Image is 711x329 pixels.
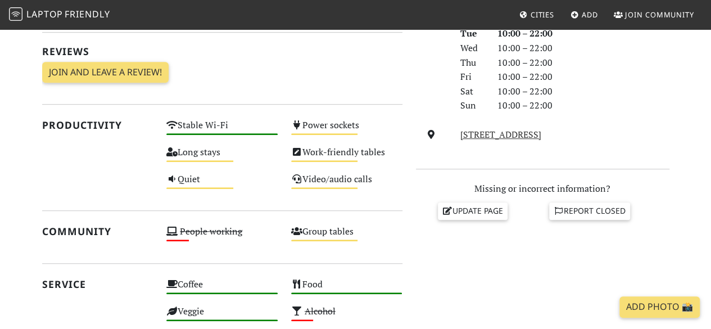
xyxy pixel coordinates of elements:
span: Friendly [65,8,110,20]
a: [STREET_ADDRESS] [460,128,541,141]
div: Sun [454,98,491,113]
h2: Community [42,226,153,237]
a: Join and leave a review! [42,62,169,83]
div: 10:00 – 22:00 [491,84,676,99]
h2: Service [42,278,153,290]
div: 10:00 – 22:00 [491,56,676,70]
div: Thu [454,56,491,70]
div: Work-friendly tables [284,144,409,171]
a: Cities [515,4,559,25]
div: Video/audio calls [284,171,409,198]
div: 10:00 – 22:00 [491,41,676,56]
div: 10:00 – 22:00 [491,98,676,113]
div: Fri [454,70,491,84]
div: Food [284,276,409,303]
div: 10:00 – 22:00 [491,26,676,41]
h2: Productivity [42,119,153,131]
div: Group tables [284,223,409,250]
span: Join Community [625,10,694,20]
div: Wed [454,41,491,56]
s: People working [180,225,242,237]
div: Quiet [160,171,284,198]
h2: Reviews [42,46,402,57]
s: Alcohol [305,305,336,317]
div: Sat [454,84,491,99]
p: Missing or incorrect information? [416,182,669,196]
a: LaptopFriendly LaptopFriendly [9,5,110,25]
span: Laptop [26,8,63,20]
div: Power sockets [284,117,409,144]
span: Cities [531,10,554,20]
img: LaptopFriendly [9,7,22,21]
div: 10:00 – 22:00 [491,70,676,84]
div: Long stays [160,144,284,171]
a: Report closed [549,202,630,219]
div: Stable Wi-Fi [160,117,284,144]
div: Tue [454,26,491,41]
div: Coffee [160,276,284,303]
span: Add [582,10,598,20]
a: Join Community [609,4,699,25]
a: Update page [438,202,508,219]
a: Add [566,4,603,25]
